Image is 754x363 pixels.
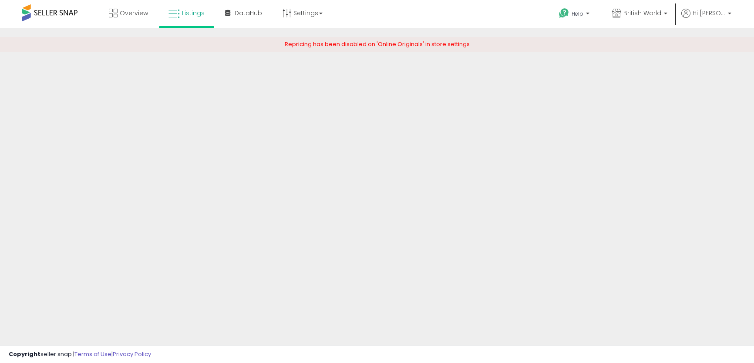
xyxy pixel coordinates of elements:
span: Repricing has been disabled on 'Online Originals' in store settings [285,40,470,48]
span: DataHub [235,9,262,17]
span: Overview [120,9,148,17]
a: Privacy Policy [113,350,151,358]
span: Help [572,10,583,17]
span: Listings [182,9,205,17]
a: Hi [PERSON_NAME] [681,9,731,28]
strong: Copyright [9,350,40,358]
i: Get Help [559,8,569,19]
a: Terms of Use [74,350,111,358]
span: British World [623,9,661,17]
div: seller snap | | [9,350,151,359]
a: Help [552,1,598,28]
span: Hi [PERSON_NAME] [693,9,725,17]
